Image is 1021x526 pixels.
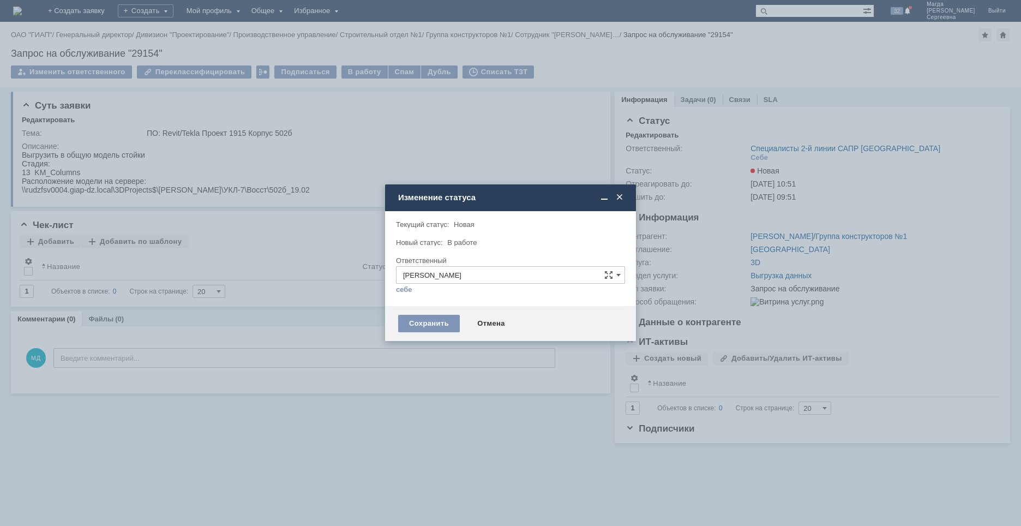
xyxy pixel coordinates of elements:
div: Ответственный [396,257,623,264]
span: Новая [454,220,475,229]
label: Текущий статус: [396,220,449,229]
span: Свернуть (Ctrl + M) [599,193,610,202]
span: Закрыть [614,193,625,202]
a: себе [396,285,412,294]
div: Изменение статуса [398,193,625,202]
label: Новый статус: [396,238,443,247]
span: Сложная форма [604,271,613,279]
span: В работе [447,238,477,247]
